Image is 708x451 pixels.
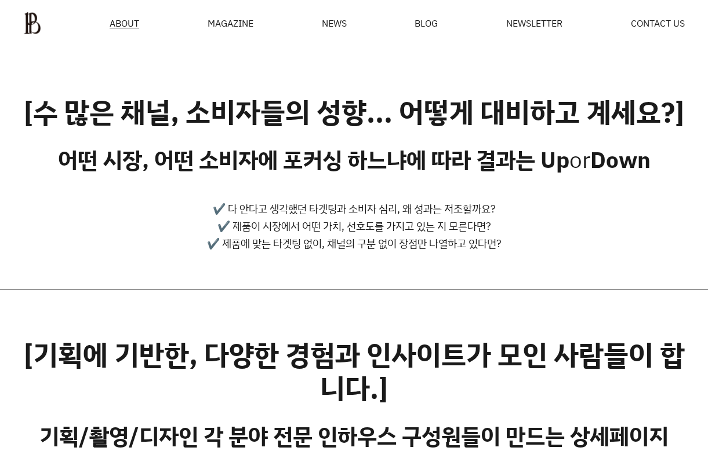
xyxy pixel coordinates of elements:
h3: 어떤 시장, 어떤 소비자에 포커싱 하느냐에 따라 결과는 Up Down [58,146,651,173]
h2: [수 많은 채널, 소비자들의 성향... 어떻게 대비하고 계세요?] [24,96,684,129]
h2: [기획에 기반한, 다양한 경험과 인사이트가 모인 사람들이 합니다.] [23,338,685,405]
a: CONTACT US [631,19,685,28]
span: or [569,145,590,174]
div: MAGAZINE [208,19,253,28]
a: NEWSLETTER [506,19,562,28]
a: ABOUT [110,19,139,28]
img: ba379d5522eb3.png [23,12,41,35]
a: NEWS [322,19,347,28]
p: ✔️ 다 안다고 생각했던 타겟팅과 소비자 심리, 왜 성과는 저조할까요? ✔️ 제품이 시장에서 어떤 가치, 선호도를 가지고 있는 지 모른다면? ✔️ 제품에 맞는 타겟팅 없이, ... [207,200,502,252]
a: BLOG [415,19,438,28]
h3: 기획/촬영/디자인 각 분야 전문 인하우스 구성원들이 만드는 상세페이지 [39,423,669,449]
